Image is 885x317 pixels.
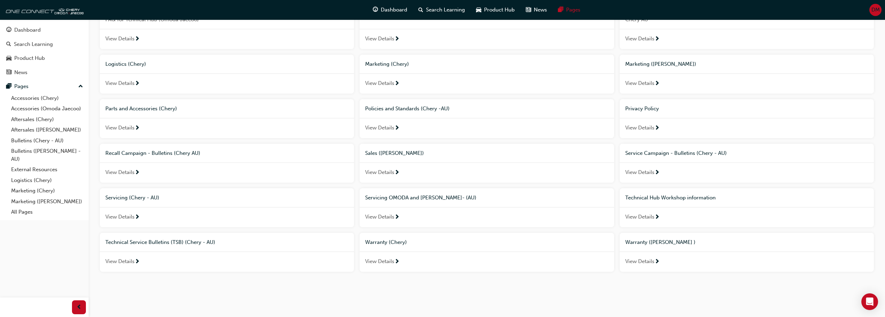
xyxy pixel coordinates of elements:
span: Sales ([PERSON_NAME]) [365,150,424,156]
span: pages-icon [558,6,563,14]
span: View Details [625,35,654,43]
a: Aftersales (Chery) [8,114,86,125]
span: up-icon [78,82,83,91]
a: Logistics (Chery)View Details [100,55,354,94]
a: Warranty (Chery)View Details [360,233,614,272]
span: View Details [625,168,654,176]
a: News [3,66,86,79]
span: search-icon [6,41,11,48]
span: View Details [105,79,135,87]
span: guage-icon [373,6,378,14]
span: Logistics (Chery) [105,61,146,67]
span: View Details [105,257,135,266]
a: Bulletins (Chery - AU) [8,135,86,146]
span: next-icon [135,259,140,265]
a: car-iconProduct Hub [470,3,520,17]
div: Open Intercom Messenger [861,293,878,310]
span: news-icon [526,6,531,14]
a: Aftersales ([PERSON_NAME]) [8,125,86,135]
span: next-icon [394,81,400,87]
a: Service Campaign - Bulletins (Chery - AU)View Details [620,144,874,183]
a: Fleet ([PERSON_NAME]) - 2025View Details [360,2,614,49]
span: next-icon [394,170,400,176]
a: Search Learning [3,38,86,51]
a: Privacy PolicyView Details [620,99,874,138]
span: next-icon [394,214,400,221]
span: Servicing (Chery - AU) [105,195,159,201]
a: news-iconNews [520,3,553,17]
span: next-icon [394,36,400,42]
a: Marketing (Chery)View Details [360,55,614,94]
a: Logistics (Chery) [8,175,86,186]
span: Service Campaign - Bulletins (Chery - AU) [625,150,727,156]
span: Product Hub [484,6,515,14]
div: Dashboard [14,26,41,34]
span: View Details [365,124,394,132]
span: next-icon [654,214,660,221]
a: Marketing (Chery) [8,185,86,196]
span: View Details [105,35,135,43]
button: DashboardSearch LearningProduct HubNews [3,22,86,80]
span: View Details [625,124,654,132]
a: Policies and Standards (Chery -AU)View Details [360,99,614,138]
div: Search Learning [14,40,53,48]
span: Recall Campaign - Bulletins (Chery AU) [105,150,200,156]
a: Marketing ([PERSON_NAME]) [8,196,86,207]
a: Marketing ([PERSON_NAME])View Details [620,55,874,94]
div: News [14,69,27,77]
span: next-icon [394,125,400,132]
span: next-icon [654,170,660,176]
a: Technical Service Bulletins (TSB) (Chery - AU)View Details [100,233,354,272]
a: pages-iconPages [553,3,586,17]
a: Sales ([PERSON_NAME])View Details [360,144,614,183]
img: oneconnect [3,3,83,17]
span: next-icon [135,36,140,42]
span: news-icon [6,70,11,76]
span: next-icon [394,259,400,265]
span: View Details [105,124,135,132]
a: Technical Hub Workshop informationView Details [620,188,874,227]
span: Technical Hub Workshop information [625,195,716,201]
span: Parts and Accessories (Chery) [105,105,177,112]
a: Servicing OMODA and [PERSON_NAME]- (AU)View Details [360,188,614,227]
div: Product Hub [14,54,45,62]
span: Policies and Standards (Chery -AU) [365,105,450,112]
span: Warranty ([PERSON_NAME] ) [625,239,695,245]
a: Recall Campaign - Bulletins (Chery AU)View Details [100,144,354,183]
span: next-icon [654,125,660,132]
span: prev-icon [77,303,82,312]
button: Pages [3,80,86,93]
span: View Details [365,168,394,176]
span: car-icon [476,6,481,14]
span: View Details [365,35,394,43]
a: Parts and Accessories (Chery)View Details [100,99,354,138]
span: Technical Service Bulletins (TSB) (Chery - AU) [105,239,215,245]
span: next-icon [135,125,140,132]
a: Fluid SpecificationsChery AUView Details [620,2,874,49]
a: Accessories (Omoda Jaecoo) [8,103,86,114]
span: guage-icon [6,27,11,33]
span: View Details [365,79,394,87]
span: View Details [625,213,654,221]
span: Marketing (Chery) [365,61,409,67]
span: Servicing OMODA and [PERSON_NAME]- (AU) [365,195,476,201]
span: next-icon [135,170,140,176]
a: Servicing (Chery - AU)View Details [100,188,354,227]
span: next-icon [654,36,660,42]
span: pages-icon [6,84,11,90]
span: Warranty (Chery) [365,239,407,245]
span: next-icon [654,259,660,265]
button: DM [869,4,882,16]
a: guage-iconDashboard [367,3,413,17]
a: Dashboard [3,24,86,37]
span: View Details [105,168,135,176]
span: next-icon [135,81,140,87]
a: Product Hub [3,52,86,65]
span: DM [871,6,880,14]
span: View Details [625,257,654,266]
a: FAQFAQ for Tehnical Hub (Omoda Jaecoo)View Details [100,2,354,49]
a: Bulletins ([PERSON_NAME] - AU) [8,146,86,164]
span: next-icon [654,81,660,87]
